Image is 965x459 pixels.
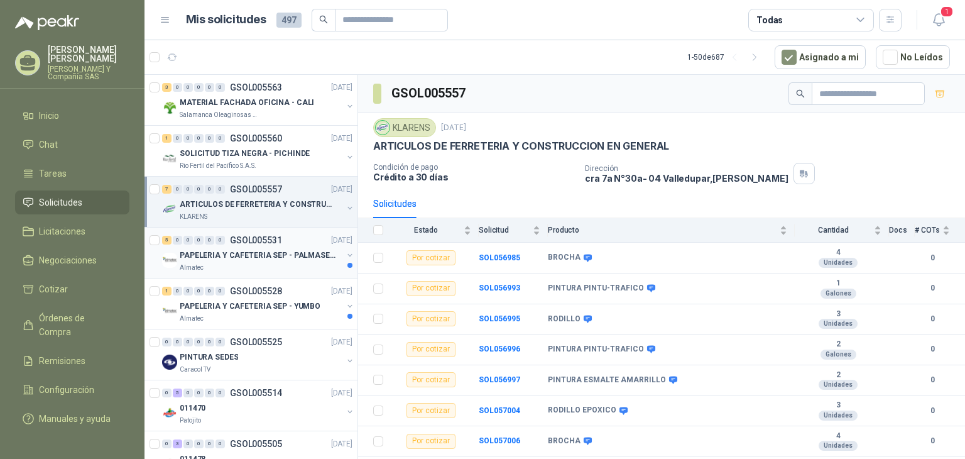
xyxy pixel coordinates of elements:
p: GSOL005531 [230,236,282,245]
b: RODILLO EPOXICO [548,406,616,416]
p: GSOL005525 [230,338,282,346]
a: Cotizar [15,277,129,301]
div: 0 [205,338,214,346]
div: Todas [756,13,783,27]
div: 0 [205,236,214,245]
a: Inicio [15,104,129,128]
a: SOL057006 [479,436,520,445]
p: [DATE] [331,387,352,399]
div: Galones [821,350,856,360]
b: 3 [795,401,881,411]
div: Unidades [819,258,858,268]
div: KLARENS [373,118,436,137]
div: 0 [215,389,225,397]
b: PINTURA PINTU-TRAFICO [548,345,644,355]
span: Licitaciones [39,224,85,238]
a: SOL056996 [479,345,520,353]
b: BROCHA [548,253,581,263]
div: 0 [205,389,214,397]
a: 5 0 0 0 0 0 GSOL005531[DATE] Company LogoPAPELERIA Y CAFETERIA SEP - PALMASECAAlmatec [162,233,355,273]
div: Por cotizar [406,403,455,418]
a: Tareas [15,162,129,185]
b: BROCHA [548,436,581,446]
div: Por cotizar [406,434,455,449]
div: 0 [215,440,225,448]
b: 4 [795,431,881,441]
b: 0 [915,282,950,294]
a: SOL056995 [479,314,520,323]
div: 0 [194,236,204,245]
a: Chat [15,133,129,157]
a: 0 0 0 0 0 0 GSOL005525[DATE] Company LogoPINTURA SEDESCaracol TV [162,335,355,375]
th: Cantidad [795,218,889,243]
img: Company Logo [162,100,177,115]
p: GSOL005557 [230,185,282,194]
span: 497 [276,13,302,28]
h3: GSOL005557 [391,84,467,103]
span: Configuración [39,383,94,397]
div: 0 [205,440,214,448]
div: 0 [183,287,193,296]
p: MATERIAL FACHADA OFICINA - CALI [180,97,314,109]
div: Unidades [819,441,858,451]
img: Company Logo [162,304,177,319]
p: GSOL005563 [230,83,282,92]
p: [DATE] [441,122,466,134]
p: [DATE] [331,285,352,297]
div: Unidades [819,411,858,421]
p: [DATE] [331,133,352,145]
div: 0 [194,389,204,397]
div: 0 [194,83,204,92]
span: Remisiones [39,354,85,368]
a: SOL056985 [479,253,520,262]
p: ARTICULOS DE FERRETERIA Y CONSTRUCCION EN GENERAL [180,199,336,211]
a: Solicitudes [15,191,129,214]
div: 5 [162,236,172,245]
a: 1 0 0 0 0 0 GSOL005528[DATE] Company LogoPAPELERIA Y CAFETERIA SEP - YUMBOAlmatec [162,284,355,324]
a: Licitaciones [15,219,129,243]
p: ARTICULOS DE FERRETERIA Y CONSTRUCCION EN GENERAL [373,140,669,153]
span: search [796,89,805,98]
p: PAPELERIA Y CAFETERIA SEP - PALMASECA [180,250,336,262]
div: 0 [194,287,204,296]
a: 7 0 0 0 0 0 GSOL005557[DATE] Company LogoARTICULOS DE FERRETERIA Y CONSTRUCCION EN GENERALKLARENS [162,182,355,222]
p: Patojito [180,416,201,426]
span: Solicitud [479,226,530,235]
a: 0 5 0 0 0 0 GSOL005514[DATE] Company Logo011470Patojito [162,385,355,426]
b: 0 [915,343,950,355]
b: 0 [915,435,950,447]
b: 0 [915,313,950,325]
div: 7 [162,185,172,194]
span: Chat [39,138,58,152]
b: 0 [915,405,950,417]
p: GSOL005528 [230,287,282,296]
div: 0 [183,134,193,143]
div: 0 [173,185,182,194]
th: Estado [391,218,479,243]
th: Docs [889,218,915,243]
p: SOLICITUD TIZA NEGRA - PICHINDE [180,148,310,160]
a: SOL057004 [479,406,520,415]
div: 1 [162,287,172,296]
img: Company Logo [162,202,177,217]
span: Negociaciones [39,253,97,267]
div: 0 [215,185,225,194]
span: Solicitudes [39,196,82,209]
b: 2 [795,340,881,350]
p: [DATE] [331,184,352,196]
a: 3 0 0 0 0 0 GSOL005563[DATE] Company LogoMATERIAL FACHADA OFICINA - CALISalamanca Oleaginosas SAS [162,80,355,120]
p: [DATE] [331,336,352,348]
p: KLARENS [180,212,207,222]
b: 1 [795,279,881,289]
a: Órdenes de Compra [15,306,129,344]
div: 5 [173,389,182,397]
a: SOL056997 [479,375,520,384]
p: Almatec [180,314,204,324]
b: SOL056993 [479,284,520,292]
div: 0 [162,440,172,448]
